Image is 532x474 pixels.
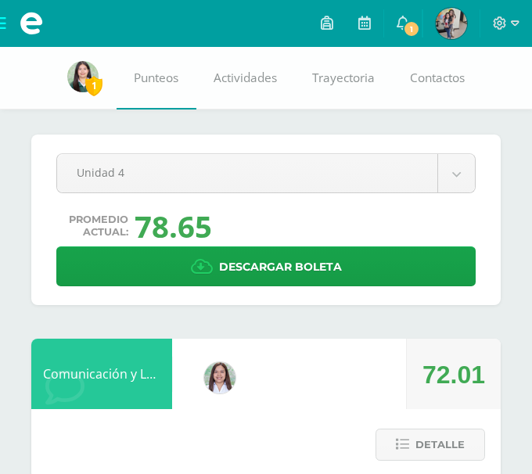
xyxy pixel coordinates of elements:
span: Descargar boleta [219,248,342,286]
img: f8f0f59f535f802ccb0dc51e02970293.png [67,61,99,92]
span: 1 [403,20,420,38]
a: Punteos [117,47,196,110]
div: 78.65 [135,206,212,246]
div: Comunicación y Lenguaje, Inglés [31,339,172,409]
span: Trayectoria [312,70,375,86]
a: Actividades [196,47,295,110]
span: Unidad 4 [77,154,418,191]
span: Actividades [214,70,277,86]
span: 1 [85,76,102,95]
a: Trayectoria [295,47,393,110]
a: Descargar boleta [56,246,476,286]
span: Punteos [134,70,178,86]
a: Contactos [393,47,483,110]
a: Unidad 4 [57,154,475,192]
button: Detalle [376,429,485,461]
span: Promedio actual: [69,214,128,239]
span: Detalle [415,430,465,459]
img: 12f982b0001c643735fd1c48b81cf986.png [436,8,467,39]
img: acecb51a315cac2de2e3deefdb732c9f.png [204,362,235,393]
div: 72.01 [422,339,485,410]
span: Contactos [410,70,465,86]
